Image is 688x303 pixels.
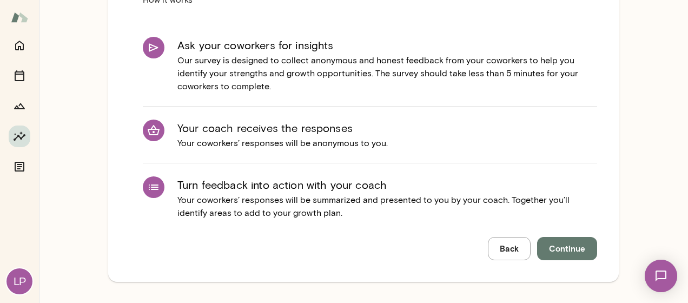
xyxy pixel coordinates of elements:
h6: Your coach receives the responses [177,120,388,137]
button: Home [9,35,30,56]
h6: Ask your coworkers for insights [177,37,597,54]
button: Growth Plan [9,95,30,117]
div: LP [6,268,32,294]
p: Our survey is designed to collect anonymous and honest feedback from your coworkers to help you i... [177,54,597,93]
span: Continue [549,241,585,255]
button: Sessions [9,65,30,87]
button: Continue [537,237,597,260]
h6: Turn feedback into action with your coach [177,176,597,194]
p: Your coworkers’ responses will be summarized and presented to you by your coach. Together you’ll ... [177,194,597,220]
button: Back [488,237,531,260]
p: Your coworkers’ responses will be anonymous to you. [177,137,388,150]
button: Insights [9,126,30,147]
img: Mento [11,7,28,28]
button: Documents [9,156,30,177]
